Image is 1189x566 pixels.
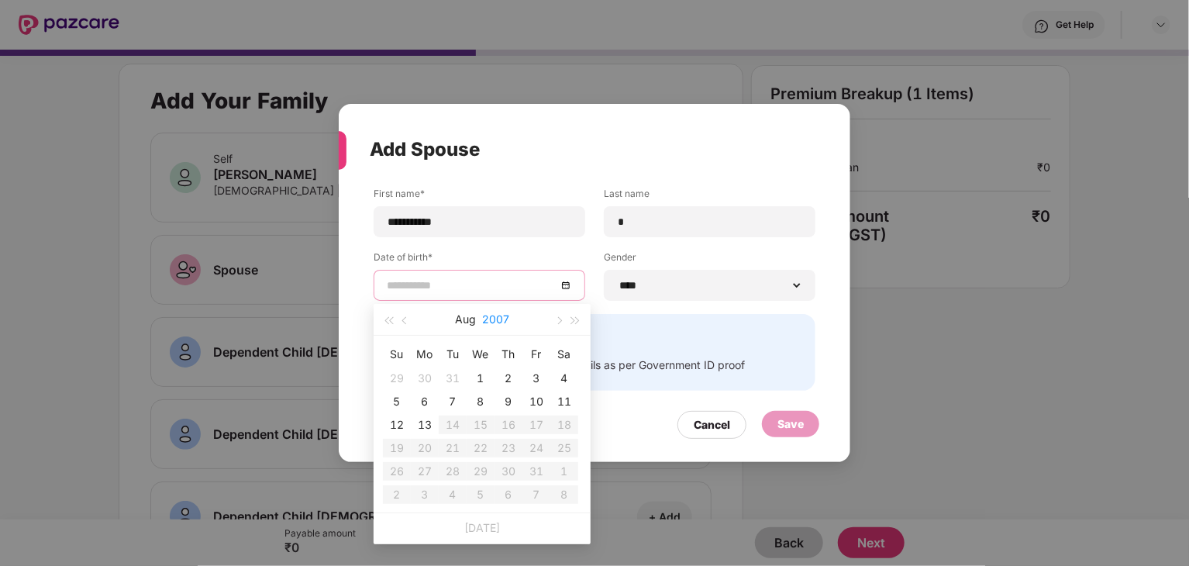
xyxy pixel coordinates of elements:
div: 31 [443,369,462,388]
div: 6 [415,392,434,411]
td: 2007-08-09 [495,390,522,413]
div: 9 [499,392,518,411]
th: Su [383,342,411,367]
td: 2007-08-05 [383,390,411,413]
th: We [467,342,495,367]
div: 2 [499,369,518,388]
button: Aug [455,304,476,335]
td: 2007-08-01 [467,367,495,390]
div: Add Spouse [370,119,782,180]
label: Date of birth* [374,250,585,270]
a: [DATE] [464,521,500,534]
td: 2007-08-12 [383,413,411,437]
div: 8 [471,392,490,411]
button: 2007 [482,304,509,335]
td: 2007-08-10 [522,390,550,413]
td: 2007-07-29 [383,367,411,390]
td: 2007-08-03 [522,367,550,390]
div: 29 [388,369,406,388]
div: 11 [555,392,574,411]
td: 2007-08-11 [550,390,578,413]
div: 5 [388,392,406,411]
td: 2007-07-31 [439,367,467,390]
label: First name* [374,187,585,206]
td: 2007-08-04 [550,367,578,390]
div: 12 [388,416,406,434]
th: Fr [522,342,550,367]
div: 13 [415,416,434,434]
div: 3 [527,369,546,388]
label: Gender [604,250,815,270]
div: 4 [555,369,574,388]
th: Th [495,342,522,367]
div: 7 [443,392,462,411]
label: Last name [604,187,815,206]
th: Mo [411,342,439,367]
div: Cancel [694,416,730,433]
td: 2007-08-13 [411,413,439,437]
th: Sa [550,342,578,367]
div: 1 [471,369,490,388]
div: 30 [415,369,434,388]
td: 2007-08-02 [495,367,522,390]
div: 10 [527,392,546,411]
div: Save [777,416,804,433]
th: Tu [439,342,467,367]
td: 2007-08-08 [467,390,495,413]
td: 2007-07-30 [411,367,439,390]
td: 2007-08-06 [411,390,439,413]
td: 2007-08-07 [439,390,467,413]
